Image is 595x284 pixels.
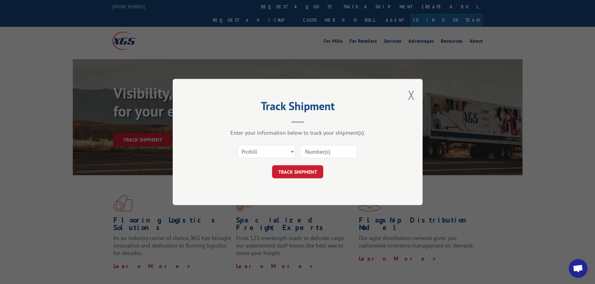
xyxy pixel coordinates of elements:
div: Enter your information below to track your shipment(s). [204,129,391,136]
div: Open chat [569,259,588,278]
button: Close modal [408,87,415,103]
input: Number(s) [300,145,357,158]
button: TRACK SHIPMENT [272,165,323,178]
h2: Track Shipment [204,102,391,113]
